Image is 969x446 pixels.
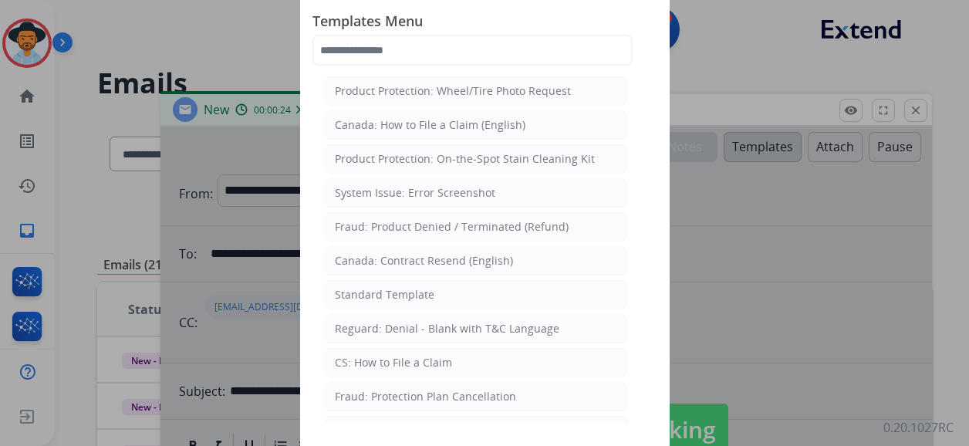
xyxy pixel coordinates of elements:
div: Fraud: Product Denied / Terminated (Refund) [335,219,569,235]
div: Fraud: Protection Plan Cancellation [335,389,516,404]
div: System Issue: Error Screenshot [335,185,495,201]
div: Product Protection: On-the-Spot Stain Cleaning Kit [335,151,595,167]
div: Canada: Contract Resend (English) [335,253,513,269]
div: Reguard: Denial - Blank with T&C Language [335,321,559,336]
div: Standard Template [335,287,434,302]
div: CS: How to File a Claim [335,355,452,370]
div: Product Protection: Wheel/Tire Photo Request [335,83,571,99]
span: Templates Menu [312,10,657,35]
div: Canada: How to File a Claim (English) [335,117,525,133]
